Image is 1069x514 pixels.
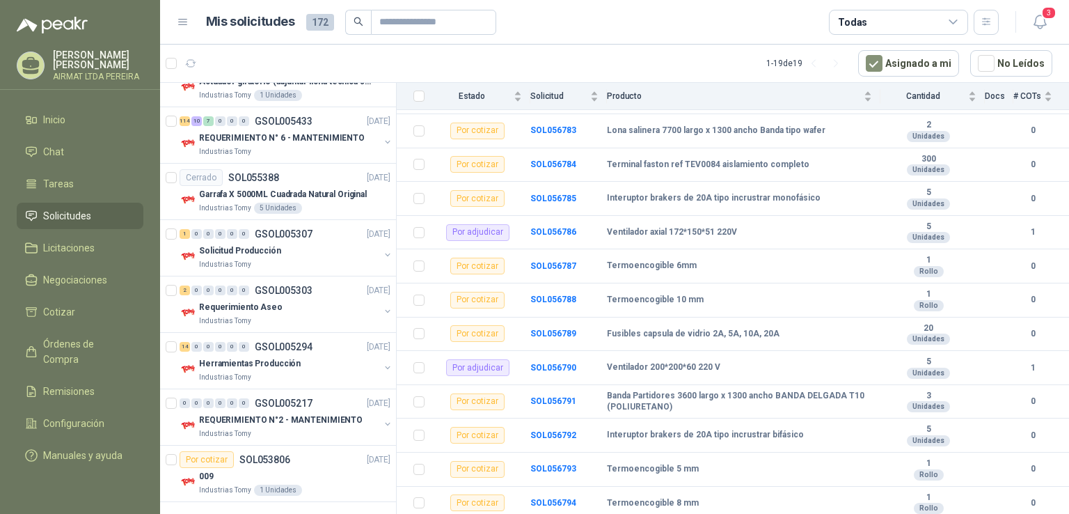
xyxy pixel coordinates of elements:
th: Producto [607,83,880,110]
div: Unidades [907,198,950,210]
div: Rollo [914,503,944,514]
div: Unidades [907,368,950,379]
b: Interuptor brakers de 20A tipo incrustrar monofásico [607,193,821,204]
b: 1 [1013,361,1052,375]
b: Termoencogible 8 mm [607,498,699,509]
h1: Mis solicitudes [206,12,295,32]
p: REQUERIMIENTO N° 6 - MANTENIMIENTO [199,132,365,145]
b: 5 [880,424,976,435]
b: 0 [1013,260,1052,273]
b: 5 [880,357,976,368]
p: GSOL005307 [255,229,312,239]
a: SOL056789 [530,329,576,338]
b: 1 [880,492,976,504]
b: 0 [1013,293,1052,306]
b: SOL056786 [530,227,576,237]
b: 0 [1013,327,1052,341]
div: Unidades [907,334,950,345]
div: Por cotizar [450,494,505,511]
p: Requerimiento Aseo [199,301,283,314]
div: 0 [203,229,214,239]
th: Docs [985,83,1013,110]
div: 0 [191,229,202,239]
a: Tareas [17,171,143,197]
p: GSOL005433 [255,116,312,126]
a: Configuración [17,410,143,437]
div: 0 [227,398,237,408]
b: 1 [880,255,976,266]
b: 0 [1013,395,1052,408]
b: 0 [1013,192,1052,205]
div: Unidades [907,401,950,412]
a: 14 0 0 0 0 0 GSOL005294[DATE] Company LogoHerramientas ProducciónIndustrias Tomy [180,338,393,383]
b: Banda Partidores 3600 largo x 1300 ancho BANDA DELGADA T10 (POLIURETANO) [607,391,872,412]
div: 14 [180,342,190,352]
div: 0 [203,286,214,295]
p: 009 [199,470,214,483]
b: 5 [880,187,976,198]
div: 0 [239,286,249,295]
div: Unidades [907,131,950,142]
a: Manuales y ayuda [17,442,143,469]
div: Todas [838,15,867,30]
div: 0 [203,398,214,408]
div: Por cotizar [450,292,505,309]
span: Remisiones [43,384,95,399]
div: Por cotizar [450,156,505,173]
a: Remisiones [17,378,143,405]
a: 2 0 0 0 0 0 GSOL005303[DATE] Company LogoRequerimiento AseoIndustrias Tomy [180,282,393,327]
span: Solicitud [530,91,587,101]
p: [DATE] [367,397,390,410]
b: Termoencogible 5 mm [607,464,699,475]
span: Solicitudes [43,208,91,224]
img: Company Logo [180,304,196,321]
a: SOL056791 [530,396,576,406]
span: 3 [1041,6,1056,20]
button: Asignado a mi [858,50,959,77]
span: search [354,17,363,26]
span: 172 [306,14,334,31]
p: Industrias Tomy [199,372,251,383]
b: 5 [880,221,976,233]
p: [DATE] [367,341,390,354]
a: SOL056790 [530,363,576,373]
th: Cantidad [880,83,985,110]
img: Company Logo [180,417,196,434]
div: 1 - 19 de 19 [766,52,847,75]
div: 0 [180,398,190,408]
a: Órdenes de Compra [17,331,143,373]
b: 1 [880,289,976,300]
th: # COTs [1013,83,1069,110]
span: Producto [607,91,861,101]
a: 114 10 7 0 0 0 GSOL005433[DATE] Company LogoREQUERIMIENTO N° 6 - MANTENIMIENTOIndustrias Tomy [180,113,393,157]
div: Rollo [914,300,944,311]
p: GSOL005303 [255,286,312,295]
p: AIRMAT LTDA PEREIRA [53,72,143,81]
span: Cantidad [880,91,965,101]
a: Cotizar [17,299,143,325]
a: SOL056793 [530,464,576,474]
a: SOL056788 [530,295,576,304]
div: 0 [239,229,249,239]
a: Por cotizarSOL053806[DATE] Company Logo009Industrias Tomy1 Unidades [160,446,396,502]
b: Terminal faston ref TEV0084 aislamiento completo [607,159,809,171]
p: SOL055388 [228,173,279,182]
div: 0 [227,342,237,352]
a: SOL056787 [530,261,576,271]
span: Tareas [43,176,74,192]
a: SOL056784 [530,159,576,169]
div: 0 [227,116,237,126]
b: 0 [1013,158,1052,171]
p: [DATE] [367,115,390,128]
div: 0 [215,398,225,408]
img: Logo peakr [17,17,88,33]
img: Company Logo [180,248,196,265]
p: Solicitud Producción [199,244,281,258]
b: SOL056792 [530,430,576,440]
p: [DATE] [367,228,390,241]
span: Negociaciones [43,272,107,288]
b: 0 [1013,462,1052,476]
